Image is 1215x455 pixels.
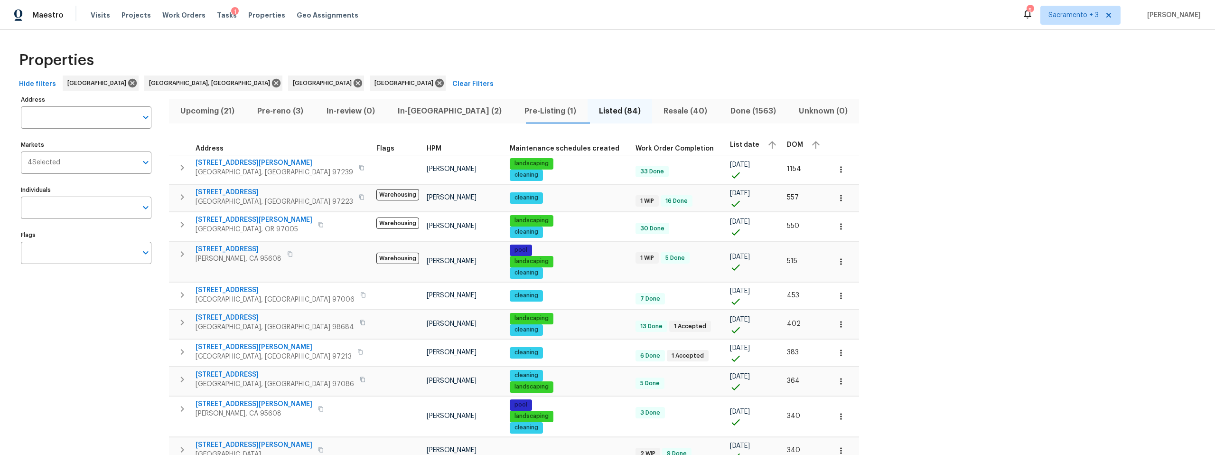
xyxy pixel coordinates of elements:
[511,228,542,236] span: cleaning
[427,292,477,299] span: [PERSON_NAME]
[196,352,352,361] span: [GEOGRAPHIC_DATA], [GEOGRAPHIC_DATA] 97213
[196,245,281,254] span: [STREET_ADDRESS]
[196,285,355,295] span: [STREET_ADDRESS]
[730,254,750,260] span: [DATE]
[297,10,358,20] span: Geo Assignments
[730,408,750,415] span: [DATE]
[21,187,151,193] label: Individuals
[636,197,658,205] span: 1 WIP
[511,257,552,265] span: landscaping
[217,12,237,19] span: Tasks
[636,168,668,176] span: 33 Done
[196,370,354,379] span: [STREET_ADDRESS]
[15,76,60,93] button: Hide filters
[370,76,446,91] div: [GEOGRAPHIC_DATA]
[32,10,64,20] span: Maestro
[196,409,312,418] span: [PERSON_NAME], CA 95608
[452,78,494,90] span: Clear Filters
[787,166,801,172] span: 1154
[511,246,531,254] span: pool
[658,104,713,118] span: Resale (40)
[730,142,759,148] span: List date
[1143,10,1201,20] span: [PERSON_NAME]
[511,160,552,168] span: landscaping
[511,292,542,300] span: cleaning
[196,399,312,409] span: [STREET_ADDRESS][PERSON_NAME]
[392,104,507,118] span: In-[GEOGRAPHIC_DATA] (2)
[196,322,354,332] span: [GEOGRAPHIC_DATA], [GEOGRAPHIC_DATA] 98684
[662,254,689,262] span: 5 Done
[427,223,477,229] span: [PERSON_NAME]
[511,269,542,277] span: cleaning
[248,10,285,20] span: Properties
[787,349,799,356] span: 383
[636,254,658,262] span: 1 WIP
[427,413,477,419] span: [PERSON_NAME]
[787,321,801,327] span: 402
[730,316,750,323] span: [DATE]
[511,371,542,379] span: cleaning
[21,97,151,103] label: Address
[427,258,477,265] span: [PERSON_NAME]
[511,217,552,225] span: landscaping
[427,166,477,172] span: [PERSON_NAME]
[636,145,714,152] span: Work Order Completion
[787,447,800,454] span: 340
[427,447,477,454] span: [PERSON_NAME]
[593,104,646,118] span: Listed (84)
[636,409,664,417] span: 3 Done
[1048,10,1099,20] span: Sacramento + 3
[730,161,750,168] span: [DATE]
[139,111,152,124] button: Open
[376,218,419,229] span: Warehousing
[162,10,206,20] span: Work Orders
[636,295,664,303] span: 7 Done
[668,352,708,360] span: 1 Accepted
[196,188,353,197] span: [STREET_ADDRESS]
[427,145,441,152] span: HPM
[376,253,419,264] span: Warehousing
[139,201,152,214] button: Open
[636,352,664,360] span: 6 Done
[730,443,750,449] span: [DATE]
[175,104,240,118] span: Upcoming (21)
[196,158,353,168] span: [STREET_ADDRESS][PERSON_NAME]
[196,225,312,234] span: [GEOGRAPHIC_DATA], OR 97005
[320,104,380,118] span: In-review (0)
[196,215,312,225] span: [STREET_ADDRESS][PERSON_NAME]
[510,145,619,152] span: Maintenance schedules created
[670,322,710,331] span: 1 Accepted
[787,258,797,265] span: 515
[91,10,110,20] span: Visits
[511,194,542,202] span: cleaning
[787,223,799,229] span: 550
[787,378,800,384] span: 364
[149,78,274,88] span: [GEOGRAPHIC_DATA], [GEOGRAPHIC_DATA]
[787,142,803,148] span: DOM
[231,7,239,17] div: 1
[196,342,352,352] span: [STREET_ADDRESS][PERSON_NAME]
[725,104,782,118] span: Done (1563)
[511,171,542,179] span: cleaning
[1027,6,1033,15] div: 5
[63,76,139,91] div: [GEOGRAPHIC_DATA]
[730,190,750,197] span: [DATE]
[376,189,419,200] span: Warehousing
[196,254,281,264] span: [PERSON_NAME], CA 95608
[374,78,437,88] span: [GEOGRAPHIC_DATA]
[511,401,531,409] span: pool
[636,322,666,331] span: 13 Done
[121,10,151,20] span: Projects
[376,145,394,152] span: Flags
[636,225,668,233] span: 30 Done
[19,56,94,65] span: Properties
[252,104,309,118] span: Pre-reno (3)
[730,373,750,380] span: [DATE]
[427,378,477,384] span: [PERSON_NAME]
[511,412,552,420] span: landscaping
[511,424,542,432] span: cleaning
[730,218,750,225] span: [DATE]
[28,159,60,167] span: 4 Selected
[139,156,152,169] button: Open
[196,168,353,177] span: [GEOGRAPHIC_DATA], [GEOGRAPHIC_DATA] 97239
